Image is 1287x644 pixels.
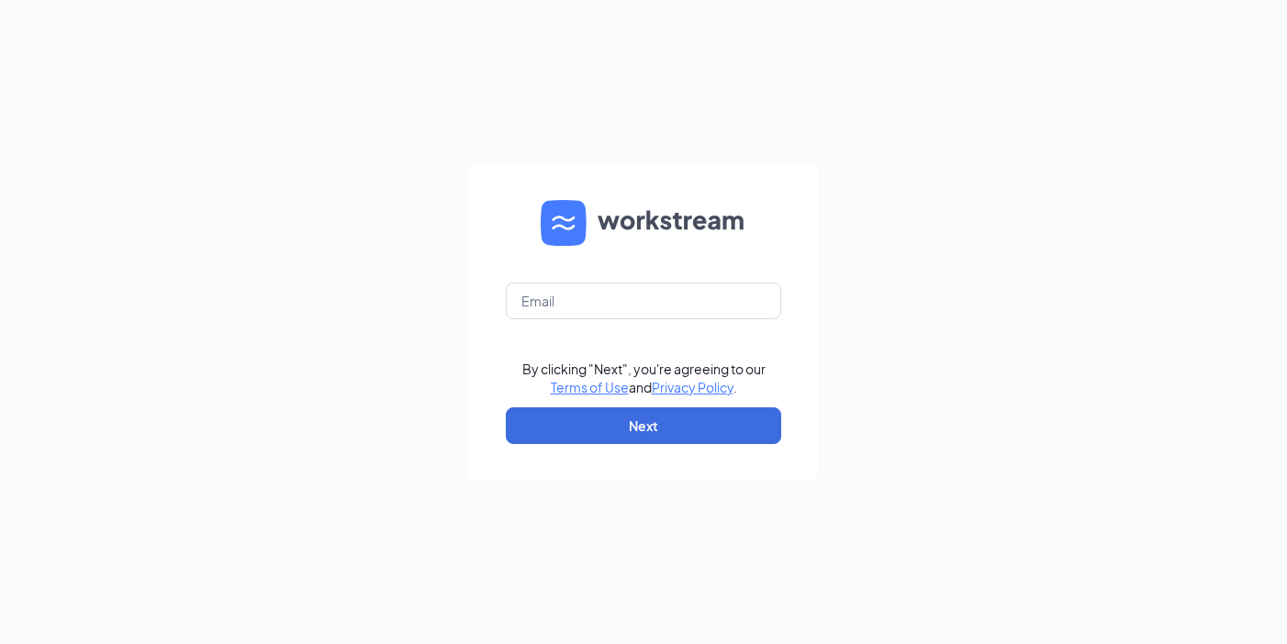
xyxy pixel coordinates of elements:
[522,360,766,396] div: By clicking "Next", you're agreeing to our and .
[506,407,781,444] button: Next
[541,200,746,246] img: WS logo and Workstream text
[652,379,733,395] a: Privacy Policy
[506,283,781,319] input: Email
[551,379,629,395] a: Terms of Use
